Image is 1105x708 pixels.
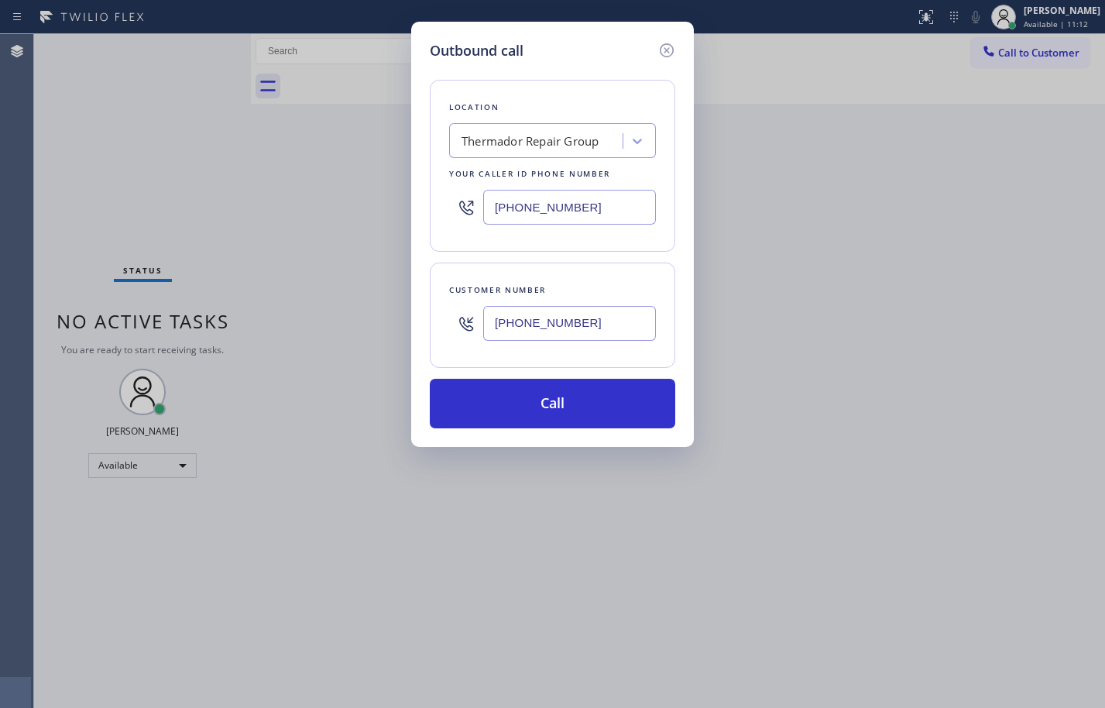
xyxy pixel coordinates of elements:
div: Customer number [449,282,656,298]
div: Location [449,99,656,115]
button: Call [430,379,675,428]
div: Your caller id phone number [449,166,656,182]
input: (123) 456-7890 [483,306,656,341]
h5: Outbound call [430,40,523,61]
div: Thermador Repair Group [462,132,599,150]
input: (123) 456-7890 [483,190,656,225]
